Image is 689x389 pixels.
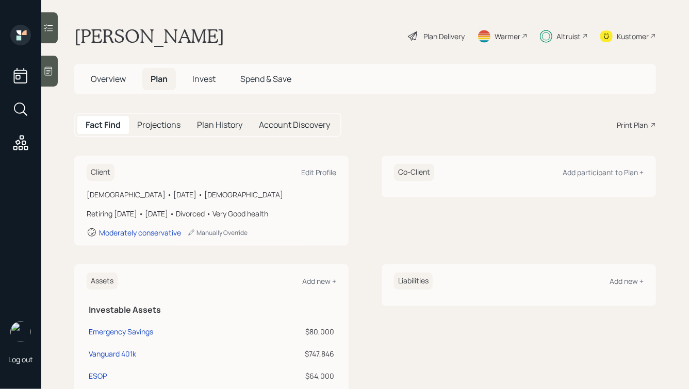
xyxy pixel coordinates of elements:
[187,228,248,237] div: Manually Override
[192,73,216,84] span: Invest
[87,208,336,219] div: Retiring [DATE] • [DATE] • Divorced • Very Good health
[301,167,336,177] div: Edit Profile
[151,73,168,84] span: Plan
[261,326,334,337] div: $80,000
[394,164,434,181] h6: Co-Client
[610,276,644,286] div: Add new +
[89,326,153,337] div: Emergency Savings
[617,31,649,42] div: Kustomer
[74,25,224,47] h1: [PERSON_NAME]
[302,276,336,286] div: Add new +
[86,120,121,130] h5: Fact Find
[89,370,107,381] div: ESOP
[137,120,181,130] h5: Projections
[99,228,181,238] div: Moderately conservative
[87,189,336,200] div: [DEMOGRAPHIC_DATA] • [DATE] • [DEMOGRAPHIC_DATA]
[394,273,433,290] h6: Liabilities
[87,164,114,181] h6: Client
[89,305,334,315] h5: Investable Assets
[563,167,644,177] div: Add participant to Plan +
[261,370,334,381] div: $64,000
[197,120,242,130] h5: Plan History
[423,31,465,42] div: Plan Delivery
[91,73,126,84] span: Overview
[259,120,330,130] h5: Account Discovery
[556,31,581,42] div: Altruist
[8,354,33,364] div: Log out
[261,348,334,359] div: $747,846
[240,73,291,84] span: Spend & Save
[617,120,648,130] div: Print Plan
[495,31,520,42] div: Warmer
[87,273,118,290] h6: Assets
[89,348,136,359] div: Vanguard 401k
[10,322,31,342] img: hunter_neumayer.jpg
